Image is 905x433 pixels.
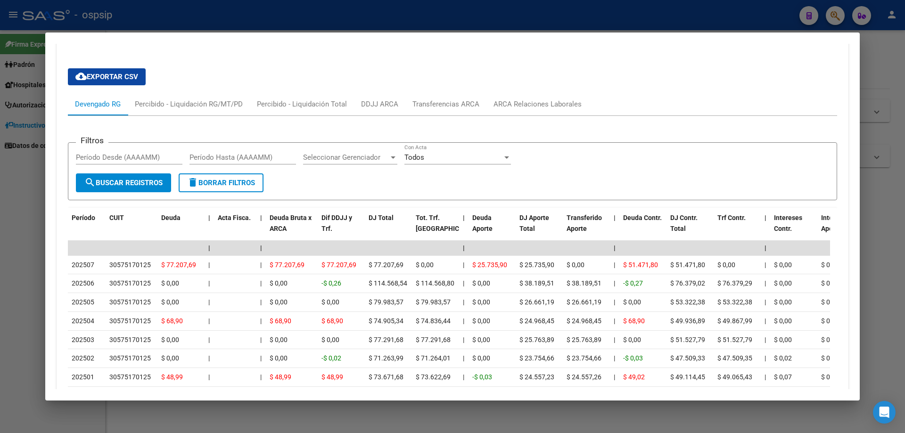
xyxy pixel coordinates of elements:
div: Devengado RG [75,99,121,109]
div: 30575170125 [109,260,151,270]
span: $ 74.836,44 [416,317,451,325]
span: $ 38.189,51 [567,279,601,287]
div: 30575170125 [109,316,151,327]
span: $ 76.379,02 [670,279,705,287]
datatable-header-cell: Período [68,208,106,249]
span: $ 24.968,45 [519,317,554,325]
span: Dif DDJJ y Trf. [321,214,352,232]
div: Transferencias ARCA [412,99,479,109]
span: | [260,279,262,287]
span: 202501 [72,373,94,381]
span: $ 25.763,89 [519,336,554,343]
span: | [260,317,262,325]
span: $ 114.568,54 [369,279,407,287]
span: Intereses Contr. [774,214,802,232]
datatable-header-cell: Deuda Aporte [469,208,516,249]
span: Buscar Registros [84,179,163,187]
span: | [614,279,615,287]
span: $ 77.207,69 [321,261,356,269]
span: $ 51.471,80 [670,261,705,269]
span: | [614,373,615,381]
span: 202504 [72,317,94,325]
span: | [260,214,262,221]
span: | [614,298,615,306]
button: Buscar Registros [76,173,171,192]
span: $ 53.322,38 [670,298,705,306]
span: $ 47.509,33 [670,354,705,362]
datatable-header-cell: DJ Aporte Total [516,208,563,249]
span: Deuda [161,214,181,221]
span: $ 47.509,35 [717,354,752,362]
span: $ 26.661,19 [567,298,601,306]
span: Exportar CSV [75,73,138,81]
span: $ 73.622,69 [416,373,451,381]
span: $ 77.207,69 [369,261,403,269]
span: $ 0,00 [472,317,490,325]
span: | [463,373,464,381]
span: | [614,317,615,325]
span: | [260,261,262,269]
span: | [765,317,766,325]
span: | [614,244,616,252]
span: | [765,244,766,252]
span: $ 74.905,34 [369,317,403,325]
datatable-header-cell: DJ Contr. Total [666,208,714,249]
span: $ 51.527,79 [717,336,752,343]
span: Borrar Filtros [187,179,255,187]
span: $ 0,04 [821,373,839,381]
span: $ 0,01 [821,354,839,362]
span: $ 0,00 [774,298,792,306]
span: Acta Fisca. [218,214,251,221]
span: $ 0,00 [270,298,288,306]
span: $ 24.968,45 [567,317,601,325]
span: $ 25.763,89 [567,336,601,343]
datatable-header-cell: | [761,208,770,249]
span: $ 49.114,45 [670,373,705,381]
span: $ 48,99 [270,373,291,381]
span: | [208,214,210,221]
datatable-header-cell: Intereses Contr. [770,208,817,249]
span: | [208,354,210,362]
span: $ 48,99 [161,373,183,381]
datatable-header-cell: CUIT [106,208,157,249]
span: $ 73.671,68 [369,373,403,381]
span: $ 0,00 [416,261,434,269]
span: $ 53.322,38 [717,298,752,306]
span: $ 0,00 [717,261,735,269]
span: Intereses Aporte [821,214,849,232]
span: Seleccionar Gerenciador [303,153,389,162]
span: | [765,214,766,221]
mat-icon: cloud_download [75,71,87,82]
span: $ 23.754,66 [519,354,554,362]
span: 202503 [72,336,94,343]
datatable-header-cell: Trf Contr. [714,208,761,249]
span: 202502 [72,354,94,362]
span: $ 49.936,89 [670,317,705,325]
span: $ 79.983,57 [369,298,403,306]
span: -$ 0,02 [321,354,341,362]
span: DJ Total [369,214,394,221]
span: $ 68,90 [321,317,343,325]
span: Transferido Aporte [567,214,602,232]
datatable-header-cell: Deuda Contr. [619,208,666,249]
datatable-header-cell: Tot. Trf. Bruto [412,208,459,249]
span: $ 0,00 [821,317,839,325]
span: | [463,317,464,325]
span: $ 0,00 [774,336,792,343]
span: $ 0,00 [623,298,641,306]
span: $ 0,00 [270,354,288,362]
span: | [208,373,210,381]
span: $ 0,00 [472,298,490,306]
span: $ 68,90 [623,317,645,325]
span: Todos [404,153,424,162]
span: $ 24.557,23 [519,373,554,381]
div: Percibido - Liquidación RG/MT/PD [135,99,243,109]
span: $ 0,00 [472,279,490,287]
span: $ 0,00 [567,261,584,269]
datatable-header-cell: Transferido Aporte [563,208,610,249]
mat-icon: search [84,177,96,188]
span: -$ 0,27 [623,279,643,287]
div: Percibido - Liquidación Total [257,99,347,109]
span: $ 114.568,80 [416,279,454,287]
div: Open Intercom Messenger [873,401,896,424]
